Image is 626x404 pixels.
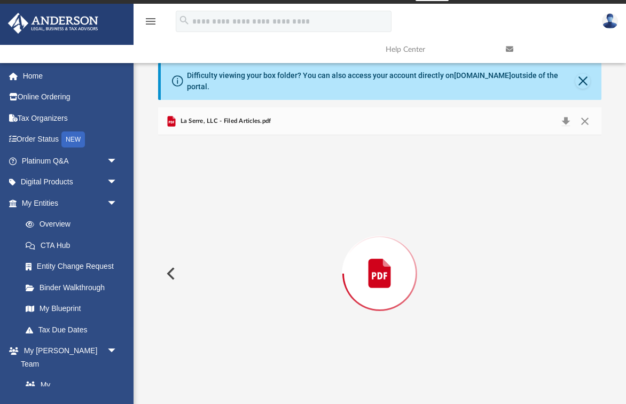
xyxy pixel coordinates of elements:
a: Online Ordering [7,87,134,108]
a: Entity Change Request [15,256,134,277]
span: arrow_drop_down [107,192,128,214]
span: arrow_drop_down [107,172,128,193]
span: arrow_drop_down [107,340,128,362]
a: Home [7,65,134,87]
a: Help Center [378,28,498,71]
div: NEW [61,131,85,147]
a: Digital Productsarrow_drop_down [7,172,134,193]
a: Overview [15,214,134,235]
button: Download [556,114,575,129]
span: La Serre, LLC - Filed Articles.pdf [178,116,271,126]
a: menu [144,20,157,28]
i: menu [144,15,157,28]
button: Close [575,114,594,129]
a: Binder Walkthrough [15,277,134,298]
i: search [178,14,190,26]
a: CTA Hub [15,235,134,256]
a: My [PERSON_NAME] Teamarrow_drop_down [7,340,128,375]
a: Order StatusNEW [7,129,134,151]
img: User Pic [602,13,618,29]
span: arrow_drop_down [107,150,128,172]
img: Anderson Advisors Platinum Portal [5,13,101,34]
a: [DOMAIN_NAME] [454,71,511,80]
a: Platinum Q&Aarrow_drop_down [7,150,134,172]
button: Previous File [158,259,182,289]
a: Tax Organizers [7,107,134,129]
a: Tax Due Dates [15,319,134,340]
button: Close [575,74,590,89]
a: My Blueprint [15,298,128,320]
a: My Entitiesarrow_drop_down [7,192,134,214]
div: Difficulty viewing your box folder? You can also access your account directly on outside of the p... [187,70,576,92]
